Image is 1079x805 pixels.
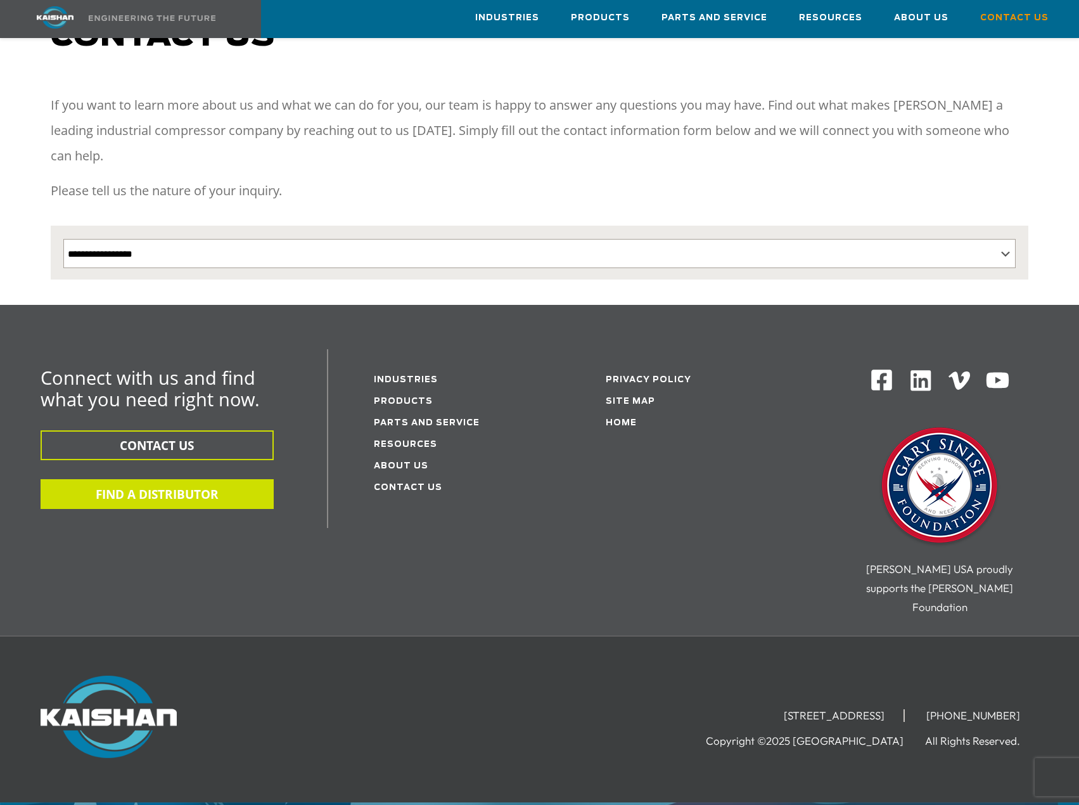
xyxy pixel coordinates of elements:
[606,397,655,406] a: Site Map
[41,676,177,758] img: Kaishan
[765,709,905,722] li: [STREET_ADDRESS]
[870,368,893,392] img: Facebook
[51,93,1028,169] p: If you want to learn more about us and what we can do for you, our team is happy to answer any qu...
[985,368,1010,393] img: Youtube
[799,1,862,35] a: Resources
[41,479,274,509] button: FIND A DISTRIBUTOR
[948,371,970,390] img: Vimeo
[925,735,1039,747] li: All Rights Reserved.
[876,423,1003,550] img: Gary Sinise Foundation
[374,397,433,406] a: Products
[909,368,933,393] img: Linkedin
[475,1,539,35] a: Industries
[41,430,274,460] button: CONTACT US
[980,11,1049,25] span: Contact Us
[661,1,767,35] a: Parts and Service
[894,11,948,25] span: About Us
[51,178,1028,203] p: Please tell us the nature of your inquiry.
[374,484,442,492] a: Contact Us
[571,1,630,35] a: Products
[907,709,1039,722] li: [PHONE_NUMBER]
[980,1,1049,35] a: Contact Us
[89,15,215,21] img: Engineering the future
[606,376,691,384] a: Privacy Policy
[374,441,437,449] a: Resources
[475,11,539,25] span: Industries
[799,11,862,25] span: Resources
[894,1,948,35] a: About Us
[571,11,630,25] span: Products
[866,562,1013,614] span: [PERSON_NAME] USA proudly supports the [PERSON_NAME] Foundation
[41,365,260,411] span: Connect with us and find what you need right now.
[8,6,103,29] img: kaishan logo
[661,11,767,25] span: Parts and Service
[374,376,438,384] a: Industries
[606,419,637,427] a: Home
[374,419,480,427] a: Parts and service
[706,735,923,747] li: Copyright ©2025 [GEOGRAPHIC_DATA]
[374,462,428,470] a: About Us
